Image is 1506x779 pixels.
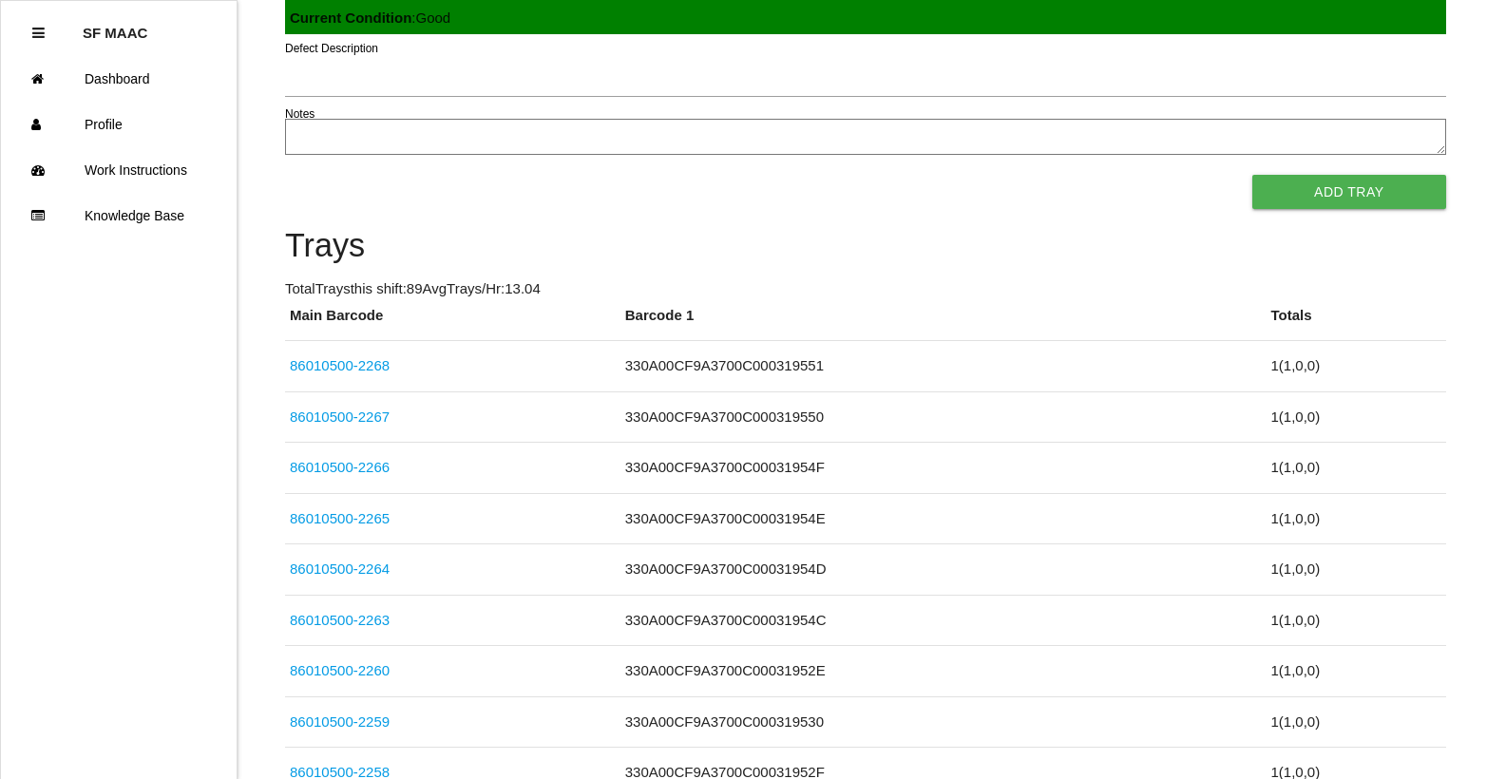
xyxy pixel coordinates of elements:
button: Add Tray [1252,175,1446,209]
th: Totals [1266,305,1445,341]
b: Current Condition [290,9,411,26]
div: Close [32,10,45,56]
a: 86010500-2266 [290,459,390,475]
th: Barcode 1 [620,305,1267,341]
td: 1 ( 1 , 0 , 0 ) [1266,595,1445,646]
td: 1 ( 1 , 0 , 0 ) [1266,696,1445,748]
a: 86010500-2268 [290,357,390,373]
label: Defect Description [285,40,378,57]
a: 86010500-2267 [290,408,390,425]
a: 86010500-2259 [290,713,390,730]
td: 330A00CF9A3700C00031954D [620,544,1267,596]
span: : Good [290,9,450,26]
td: 330A00CF9A3700C00031954F [620,443,1267,494]
td: 1 ( 1 , 0 , 0 ) [1266,493,1445,544]
h4: Trays [285,228,1446,264]
td: 330A00CF9A3700C000319551 [620,341,1267,392]
td: 330A00CF9A3700C000319550 [620,391,1267,443]
td: 1 ( 1 , 0 , 0 ) [1266,391,1445,443]
a: Knowledge Base [1,193,237,238]
td: 330A00CF9A3700C00031954E [620,493,1267,544]
a: 86010500-2263 [290,612,390,628]
a: Profile [1,102,237,147]
p: Total Trays this shift: 89 Avg Trays /Hr: 13.04 [285,278,1446,300]
td: 330A00CF9A3700C000319530 [620,696,1267,748]
a: Dashboard [1,56,237,102]
td: 1 ( 1 , 0 , 0 ) [1266,544,1445,596]
td: 1 ( 1 , 0 , 0 ) [1266,646,1445,697]
td: 1 ( 1 , 0 , 0 ) [1266,341,1445,392]
p: SF MAAC [83,10,147,41]
label: Notes [285,105,315,123]
td: 330A00CF9A3700C00031952E [620,646,1267,697]
a: Work Instructions [1,147,237,193]
td: 330A00CF9A3700C00031954C [620,595,1267,646]
a: 86010500-2260 [290,662,390,678]
td: 1 ( 1 , 0 , 0 ) [1266,443,1445,494]
a: 86010500-2264 [290,560,390,577]
a: 86010500-2265 [290,510,390,526]
th: Main Barcode [285,305,620,341]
